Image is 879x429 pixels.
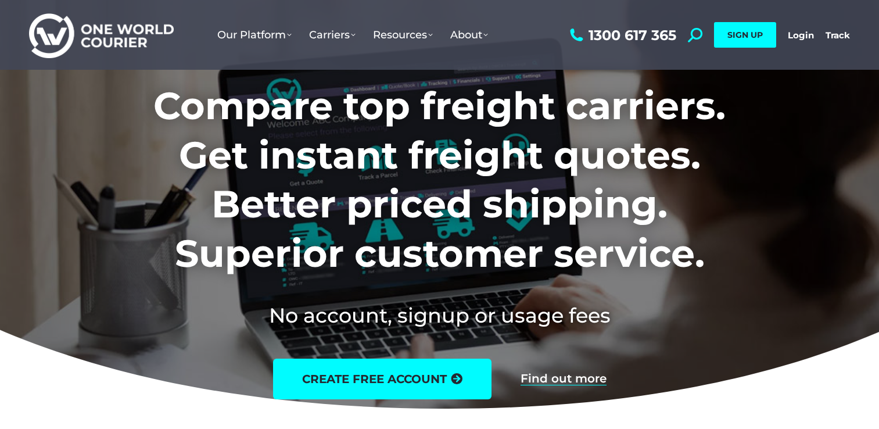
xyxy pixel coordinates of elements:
[521,373,607,385] a: Find out more
[77,81,802,278] h1: Compare top freight carriers. Get instant freight quotes. Better priced shipping. Superior custom...
[217,28,292,41] span: Our Platform
[373,28,433,41] span: Resources
[714,22,776,48] a: SIGN UP
[567,28,676,42] a: 1300 617 365
[826,30,850,41] a: Track
[727,30,763,40] span: SIGN UP
[29,12,174,59] img: One World Courier
[273,359,491,399] a: create free account
[209,17,300,53] a: Our Platform
[77,301,802,330] h2: No account, signup or usage fees
[788,30,814,41] a: Login
[450,28,488,41] span: About
[442,17,497,53] a: About
[309,28,356,41] span: Carriers
[300,17,364,53] a: Carriers
[364,17,442,53] a: Resources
